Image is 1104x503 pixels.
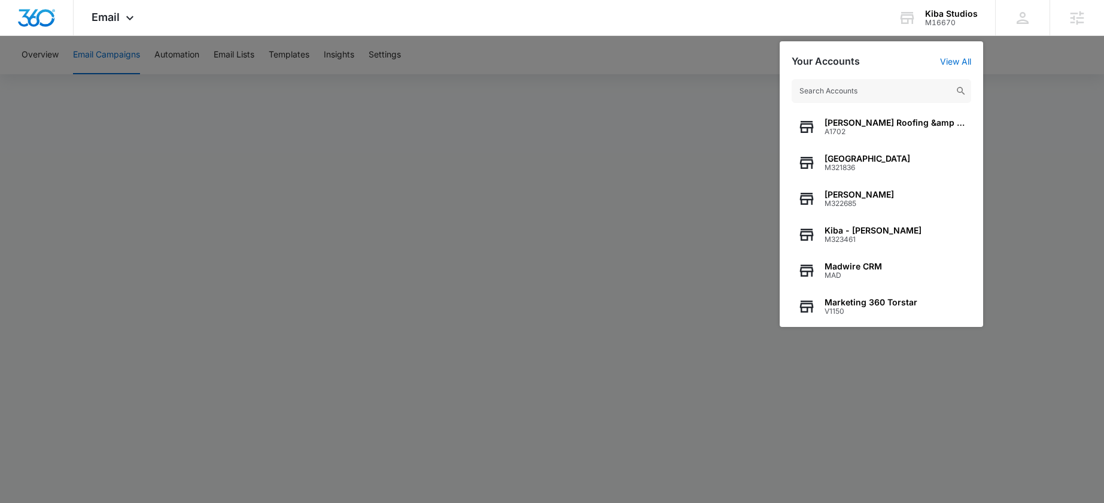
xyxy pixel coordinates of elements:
button: Marketing 360 TorstarV1150 [792,289,971,325]
span: Email [92,11,120,23]
span: M322685 [825,199,894,208]
div: account id [925,19,978,27]
span: V1150 [825,307,917,316]
span: [PERSON_NAME] Roofing &amp Gutters [825,118,965,128]
button: Kiba - [PERSON_NAME]M323461 [792,217,971,253]
button: Madwire CRMMAD [792,253,971,289]
div: account name [925,9,978,19]
input: Search Accounts [792,79,971,103]
span: M323461 [825,235,921,244]
a: View All [940,56,971,66]
span: Marketing 360 Torstar [825,298,917,307]
span: Madwire CRM [825,262,882,271]
button: [GEOGRAPHIC_DATA]M321836 [792,145,971,181]
span: [PERSON_NAME] [825,190,894,199]
h2: Your Accounts [792,56,860,67]
span: A1702 [825,128,965,136]
span: [GEOGRAPHIC_DATA] [825,154,910,163]
span: Kiba - [PERSON_NAME] [825,226,921,235]
span: M321836 [825,163,910,172]
button: [PERSON_NAME]M322685 [792,181,971,217]
button: [PERSON_NAME] Roofing &amp GuttersA1702 [792,109,971,145]
span: MAD [825,271,882,280]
